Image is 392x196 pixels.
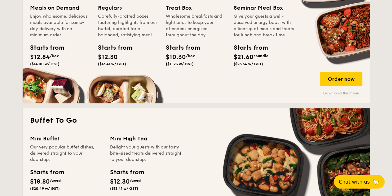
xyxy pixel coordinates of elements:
[110,186,138,191] span: ($13.41 w/ GST)
[320,72,362,86] div: Order now
[98,13,158,38] div: Carefully-crafted boxes featuring highlights from our buffet, curated for a balanced, satisfying ...
[110,144,183,163] div: Delight your guests with our tasty bite-sized treats delivered straight to your doorstep.
[30,144,103,163] div: Our very popular buffet dishes, delivered straight to your doorstep.
[98,43,126,52] div: Starts from
[30,43,58,52] div: Starts from
[234,53,253,61] span: $21.60
[186,54,195,58] span: /box
[98,3,158,12] div: Regulars
[30,134,103,143] div: Mini Buffet
[30,178,50,185] span: $18.80
[30,53,50,61] span: $12.84
[234,62,263,66] span: ($23.54 w/ GST)
[234,13,294,38] div: Give your guests a well-deserved energy boost with a line-up of meals and treats for lunch and br...
[234,43,262,52] div: Starts from
[30,186,60,191] span: ($20.49 w/ GST)
[234,3,294,12] div: Seminar Meal Box
[372,178,380,185] span: 🦙
[130,178,142,183] span: /guest
[30,168,64,177] div: Starts from
[98,53,118,61] span: $12.30
[166,13,226,38] div: Wholesome breakfasts and light bites to keep your attendees energised throughout the day.
[334,175,385,189] button: Chat with us🦙
[30,3,90,12] div: Meals on Demand
[166,3,226,12] div: Treat Box
[166,53,186,61] span: $10.30
[253,54,268,58] span: /bundle
[50,54,59,58] span: /box
[30,13,90,38] div: Enjoy wholesome, delicious meals available for same-day delivery with no minimum order.
[166,43,194,52] div: Starts from
[110,178,130,185] span: $12.30
[110,168,144,177] div: Starts from
[30,116,362,125] h2: Buffet To Go
[166,62,194,66] span: ($11.23 w/ GST)
[30,62,59,66] span: ($14.00 w/ GST)
[110,134,183,143] div: Mini High Tea
[339,179,370,185] span: Chat with us
[320,91,362,96] a: Download the menu
[98,62,126,66] span: ($13.41 w/ GST)
[50,178,62,183] span: /guest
